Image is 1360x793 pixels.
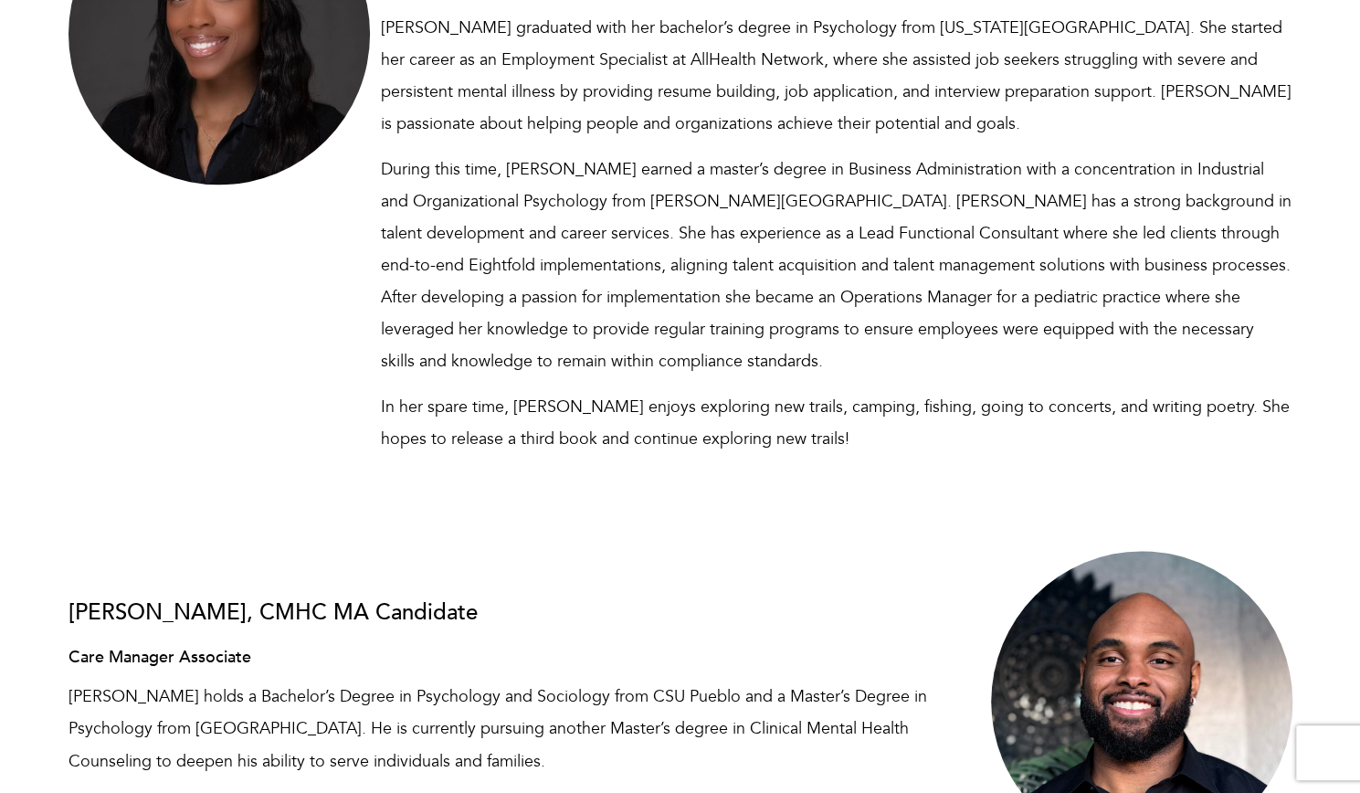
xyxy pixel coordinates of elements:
p: During this time, [PERSON_NAME] earned a master’s degree in Business Administration with a concen... [381,153,1292,377]
p: [PERSON_NAME] graduated with her bachelor’s degree in Psychology from [US_STATE][GEOGRAPHIC_DATA]... [381,12,1292,140]
h4: Care Manager Associate [69,649,980,667]
p: In her spare time, [PERSON_NAME] enjoys exploring new trails, camping, fishing, going to concerts... [381,391,1292,455]
h3: [PERSON_NAME], CMHC MA Candidate [69,601,980,625]
p: [PERSON_NAME] holds a Bachelor’s Degree in Psychology and Sociology from CSU Pueblo and a Master’... [69,681,980,777]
